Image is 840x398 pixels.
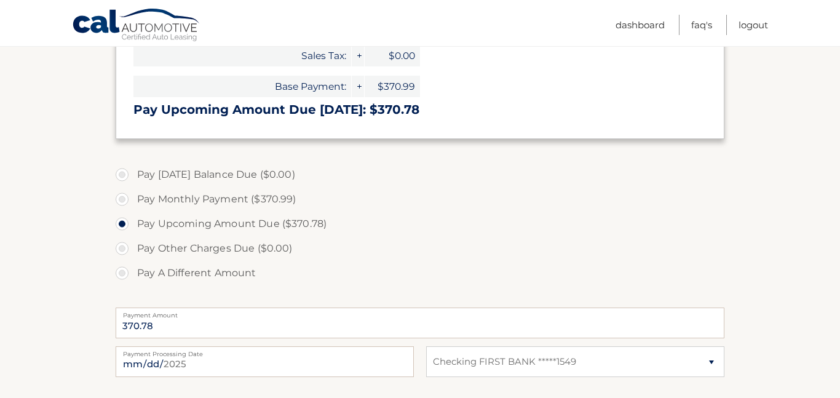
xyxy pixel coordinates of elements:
[133,76,351,97] span: Base Payment:
[352,76,364,97] span: +
[616,15,665,35] a: Dashboard
[352,45,364,66] span: +
[116,261,724,285] label: Pay A Different Amount
[365,76,420,97] span: $370.99
[116,308,724,338] input: Payment Amount
[691,15,712,35] a: FAQ's
[116,212,724,236] label: Pay Upcoming Amount Due ($370.78)
[72,8,201,44] a: Cal Automotive
[133,102,707,117] h3: Pay Upcoming Amount Due [DATE]: $370.78
[116,346,414,356] label: Payment Processing Date
[116,308,724,317] label: Payment Amount
[739,15,768,35] a: Logout
[116,346,414,377] input: Payment Date
[116,162,724,187] label: Pay [DATE] Balance Due ($0.00)
[116,187,724,212] label: Pay Monthly Payment ($370.99)
[365,45,420,66] span: $0.00
[116,236,724,261] label: Pay Other Charges Due ($0.00)
[133,45,351,66] span: Sales Tax:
